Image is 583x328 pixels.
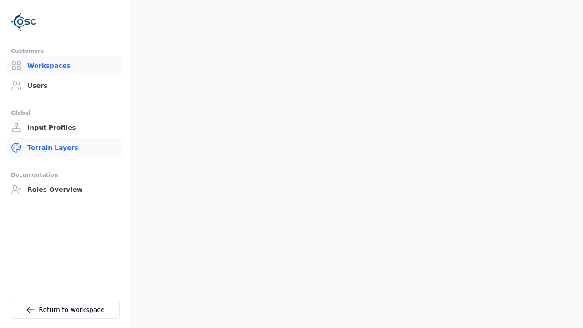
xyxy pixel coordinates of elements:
a: Workspaces [7,56,123,75]
img: Logo [11,9,36,35]
a: Return to workspace [11,301,120,319]
div: Customers [11,46,120,56]
div: Documentation [11,169,120,180]
div: Global [11,108,120,118]
a: Roles Overview [7,180,123,199]
a: Users [7,77,123,95]
a: Terrain Layers [7,138,123,157]
a: Input Profiles [7,118,123,137]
